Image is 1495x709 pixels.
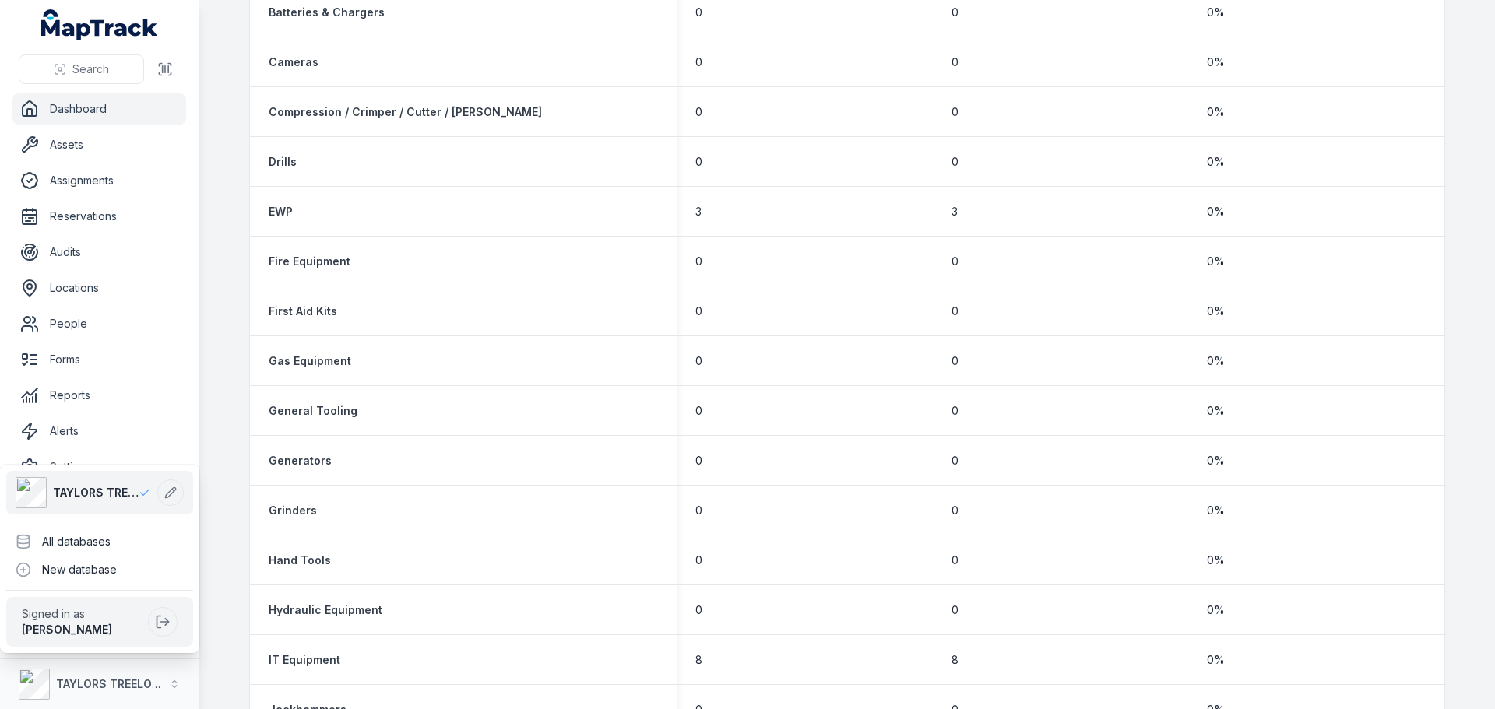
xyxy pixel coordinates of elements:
[22,606,142,622] span: Signed in as
[56,677,186,690] strong: TAYLORS TREELOPPING
[6,528,193,556] div: All databases
[22,623,112,636] strong: [PERSON_NAME]
[53,485,139,500] span: TAYLORS TREELOPPING
[6,556,193,584] div: New database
